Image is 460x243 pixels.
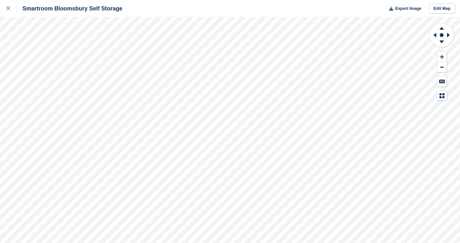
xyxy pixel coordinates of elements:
[437,62,447,73] button: Zoom Out
[385,3,421,14] button: Export Image
[437,90,447,101] button: Map Legend
[437,76,447,87] button: Keyboard Shortcuts
[17,5,122,12] div: Smartroom Bloomsbury Self Storage
[429,3,455,14] a: Edit Map
[437,52,447,62] button: Zoom In
[395,5,421,12] span: Export Image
